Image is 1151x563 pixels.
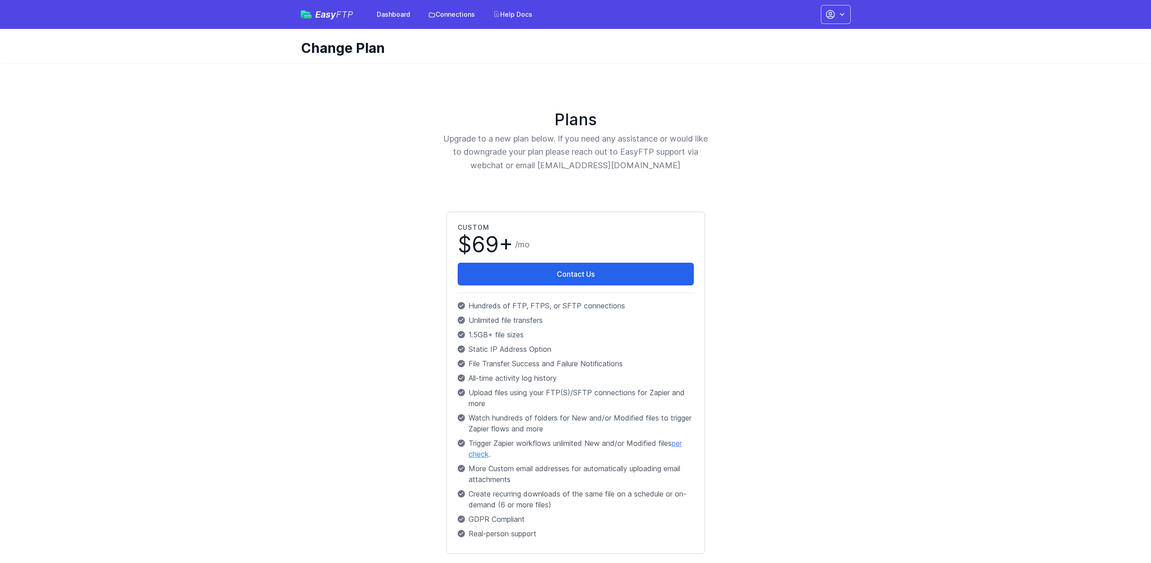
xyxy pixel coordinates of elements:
[458,387,694,409] p: Upload files using your FTP(S)/SFTP connections for Zapier and more
[301,40,843,56] h1: Change Plan
[469,438,694,459] span: Trigger Zapier workflows unlimited New and/or Modified files .
[458,300,694,311] p: Hundreds of FTP, FTPS, or SFTP connections
[965,395,1146,523] iframe: Drift Widget Chat Window
[336,9,353,20] span: FTP
[458,412,694,434] p: Watch hundreds of folders for New and/or Modified files to trigger Zapier flows and more
[310,110,842,128] h1: Plans
[458,463,694,485] p: More Custom email addresses for automatically uploading email attachments
[301,10,353,19] a: EasyFTP
[469,439,682,459] a: per check
[458,373,694,383] p: All-time activity log history
[458,263,694,285] a: Contact Us
[458,329,694,340] p: 1.5GB+ file sizes
[301,10,312,19] img: easyftp_logo.png
[472,231,513,258] span: 69+
[518,240,530,249] span: mo
[458,358,694,369] p: File Transfer Success and Failure Notifications
[458,344,694,355] p: Static IP Address Option
[458,528,694,539] p: Real-person support
[458,488,694,510] p: Create recurring downloads of the same file on a schedule or on-demand (6 or more files)
[488,6,538,23] a: Help Docs
[1106,518,1140,552] iframe: Drift Widget Chat Controller
[458,234,513,255] span: $
[315,10,353,19] span: Easy
[515,238,530,251] span: /
[443,132,709,172] p: Upgrade to a new plan below. If you need any assistance or would like to downgrade your plan plea...
[423,6,480,23] a: Connections
[458,514,694,525] p: GDPR Compliant
[371,6,416,23] a: Dashboard
[458,315,694,326] p: Unlimited file transfers
[458,223,694,232] h2: Custom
